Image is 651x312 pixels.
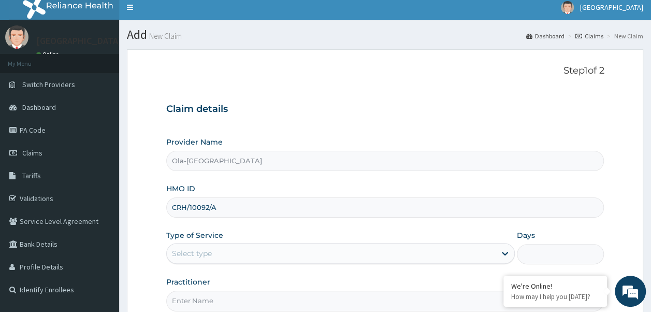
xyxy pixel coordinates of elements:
[166,230,223,240] label: Type of Service
[511,292,599,301] p: How may I help you today?
[5,25,28,49] img: User Image
[166,183,195,194] label: HMO ID
[54,58,174,72] div: Chat with us now
[511,281,599,291] div: We're Online!
[5,205,197,241] textarea: Type your message and hit 'Enter'
[166,197,604,218] input: Enter HMO ID
[22,103,56,112] span: Dashboard
[170,5,195,30] div: Minimize live chat window
[172,248,212,259] div: Select type
[526,32,565,40] a: Dashboard
[22,171,41,180] span: Tariffs
[166,137,223,147] label: Provider Name
[166,65,604,77] p: Step 1 of 2
[561,1,574,14] img: User Image
[127,28,643,41] h1: Add
[36,36,122,46] p: [GEOGRAPHIC_DATA]
[166,104,604,115] h3: Claim details
[166,291,604,311] input: Enter Name
[166,277,210,287] label: Practitioner
[580,3,643,12] span: [GEOGRAPHIC_DATA]
[19,52,42,78] img: d_794563401_company_1708531726252_794563401
[517,230,535,240] label: Days
[22,148,42,158] span: Claims
[60,91,143,196] span: We're online!
[575,32,603,40] a: Claims
[22,80,75,89] span: Switch Providers
[604,32,643,40] li: New Claim
[36,51,61,58] a: Online
[147,32,182,40] small: New Claim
